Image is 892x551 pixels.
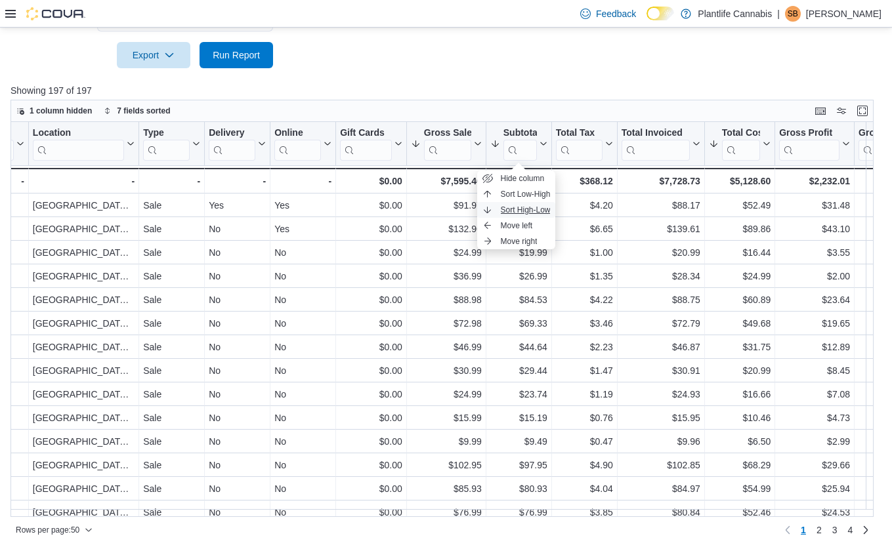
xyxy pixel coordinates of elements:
[556,434,613,449] div: $0.47
[411,363,482,378] div: $30.99
[274,268,331,284] div: No
[33,127,124,161] div: Location
[411,410,482,426] div: $15.99
[709,504,771,520] div: $52.46
[411,457,482,473] div: $102.95
[490,363,547,378] div: $29.44
[709,386,771,402] div: $16.66
[827,520,843,541] a: Page 3 of 4
[503,127,537,161] div: Subtotal
[556,481,613,497] div: $4.04
[209,221,266,237] div: No
[622,363,700,378] div: $30.91
[817,523,822,537] span: 2
[117,106,170,116] span: 7 fields sorted
[209,410,266,426] div: No
[622,481,700,497] div: $84.97
[143,386,200,402] div: Sale
[709,481,771,497] div: $54.99
[501,189,551,199] span: Sort Low-High
[209,127,255,140] div: Delivery
[556,127,603,161] div: Total Tax
[33,173,135,189] div: -
[274,410,331,426] div: No
[213,49,260,62] span: Run Report
[340,316,402,331] div: $0.00
[340,127,402,161] button: Gift Cards
[801,523,806,537] span: 1
[209,245,266,260] div: No
[780,522,796,538] button: Previous page
[477,171,556,186] button: Hide column
[411,292,482,308] div: $88.98
[209,127,255,161] div: Delivery
[143,173,200,189] div: -
[33,363,135,378] div: [GEOGRAPHIC_DATA] - [GEOGRAPHIC_DATA]
[33,386,135,402] div: [GEOGRAPHIC_DATA] - [GEOGRAPHIC_DATA]
[855,103,870,119] button: Enter fullscreen
[490,481,547,497] div: $80.93
[209,173,266,189] div: -
[556,363,613,378] div: $1.47
[811,520,827,541] a: Page 2 of 4
[596,7,636,20] span: Feedback
[274,127,331,161] button: Online
[33,197,135,213] div: [GEOGRAPHIC_DATA] - [GEOGRAPHIC_DATA]
[274,481,331,497] div: No
[709,457,771,473] div: $68.29
[274,316,331,331] div: No
[622,457,700,473] div: $102.85
[698,6,772,22] p: Plantlife Cannabis
[622,386,700,402] div: $24.93
[779,410,850,426] div: $4.73
[777,6,780,22] p: |
[209,504,266,520] div: No
[411,221,482,237] div: $132.96
[33,268,135,284] div: [GEOGRAPHIC_DATA] - [GEOGRAPHIC_DATA]
[779,197,850,213] div: $31.48
[209,481,266,497] div: No
[709,173,771,189] div: $5,128.60
[622,127,700,161] button: Total Invoiced
[779,292,850,308] div: $23.64
[274,457,331,473] div: No
[143,363,200,378] div: Sale
[503,127,537,140] div: Subtotal
[796,520,858,541] ul: Pagination for preceding grid
[477,234,556,249] button: Move right
[274,504,331,520] div: No
[709,221,771,237] div: $89.86
[556,245,613,260] div: $1.00
[274,339,331,355] div: No
[832,523,838,537] span: 3
[33,316,135,331] div: [GEOGRAPHIC_DATA] - [GEOGRAPHIC_DATA]
[143,434,200,449] div: Sale
[209,127,266,161] button: Delivery
[340,245,402,260] div: $0.00
[33,481,135,497] div: [GEOGRAPHIC_DATA] - [GEOGRAPHIC_DATA]
[274,434,331,449] div: No
[477,202,556,218] button: Sort High-Low
[411,245,482,260] div: $24.99
[11,103,97,119] button: 1 column hidden
[779,127,850,161] button: Gross Profit
[779,127,839,161] div: Gross Profit
[490,457,547,473] div: $97.95
[556,127,603,140] div: Total Tax
[490,245,547,260] div: $19.99
[575,1,641,27] a: Feedback
[340,127,392,140] div: Gift Cards
[490,386,547,402] div: $23.74
[813,103,828,119] button: Keyboard shortcuts
[556,316,613,331] div: $3.46
[622,434,700,449] div: $9.96
[647,7,674,20] input: Dark Mode
[779,339,850,355] div: $12.89
[779,268,850,284] div: $2.00
[340,339,402,355] div: $0.00
[98,103,175,119] button: 7 fields sorted
[340,173,402,189] div: $0.00
[340,481,402,497] div: $0.00
[501,220,533,231] span: Move left
[274,292,331,308] div: No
